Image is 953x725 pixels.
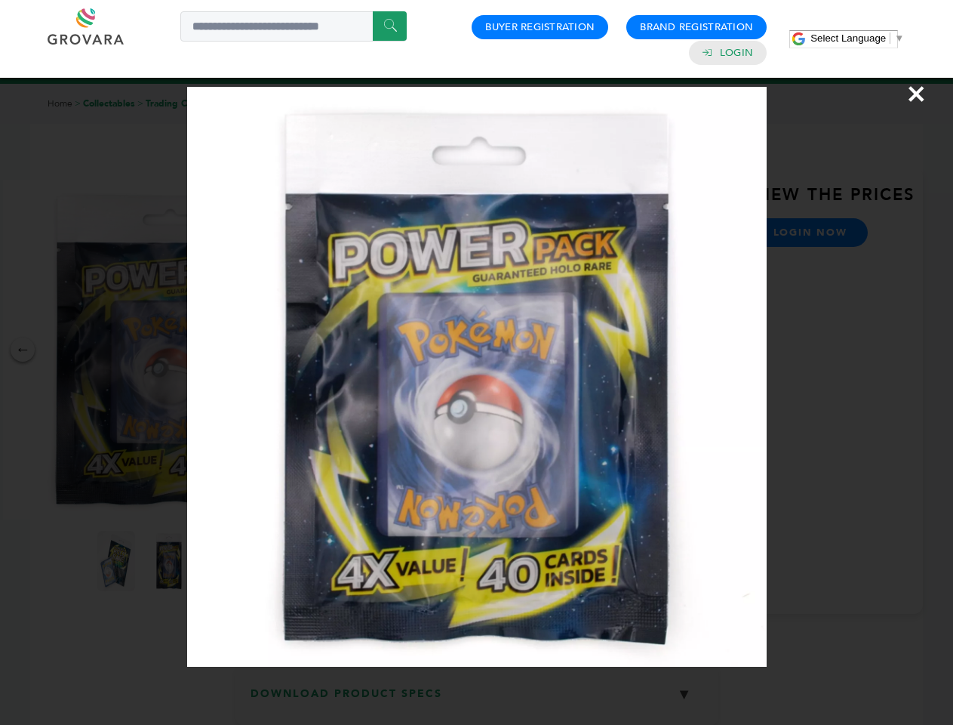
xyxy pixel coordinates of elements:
a: Brand Registration [640,20,753,34]
a: Buyer Registration [485,20,595,34]
input: Search a product or brand... [180,11,407,42]
img: Image Preview [187,87,767,667]
a: Select Language​ [810,32,904,44]
a: Login [720,46,753,60]
span: Select Language [810,32,886,44]
span: × [906,72,927,115]
span: ▼ [894,32,904,44]
span: ​ [890,32,890,44]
